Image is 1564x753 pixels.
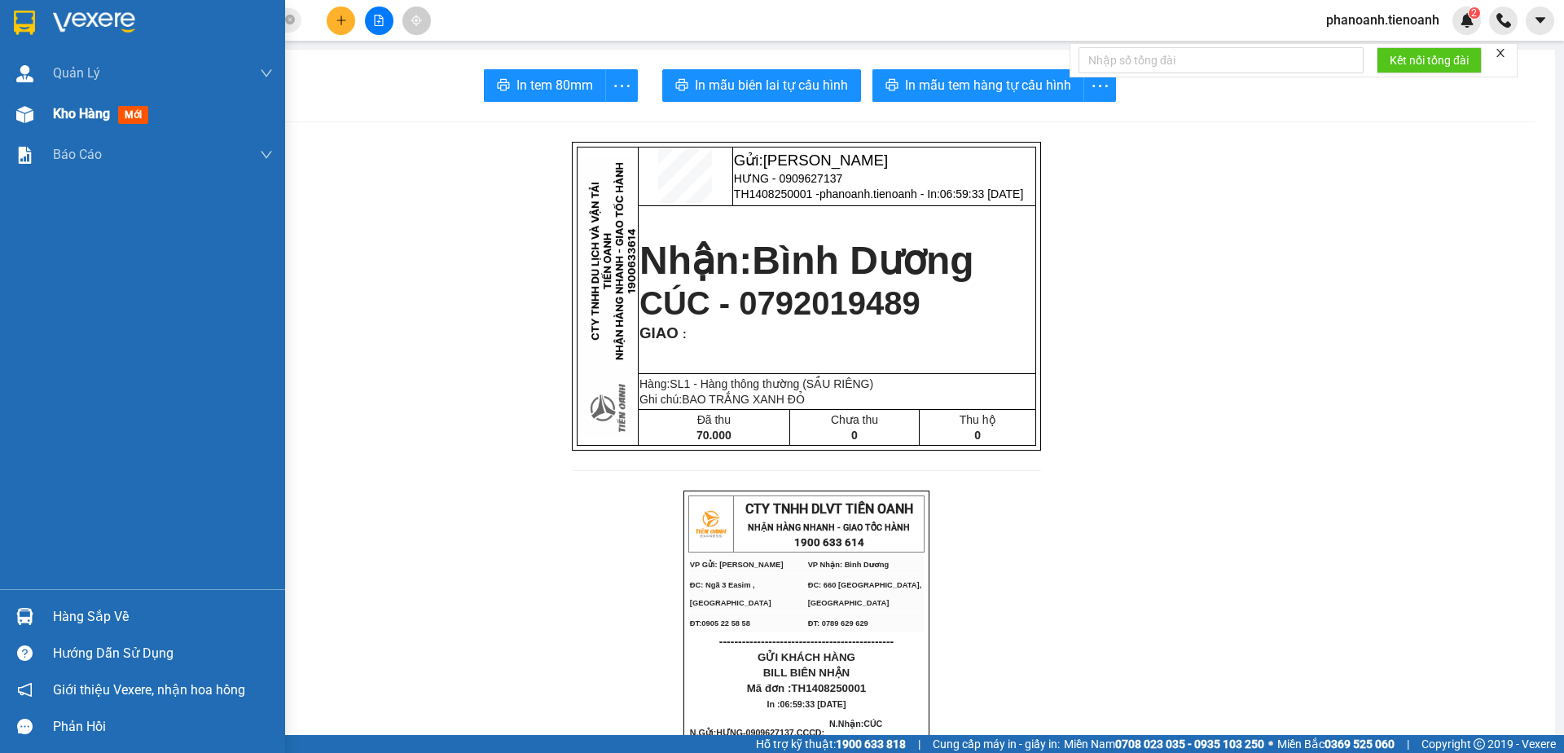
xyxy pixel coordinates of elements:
span: notification [17,682,33,698]
span: Hỗ trợ kỹ thuật: [756,735,906,753]
button: file-add [365,7,393,35]
div: Hàng sắp về [53,605,273,629]
span: 06:59:33 [DATE] [940,187,1023,200]
span: ---------------------------------------------- [719,635,894,648]
span: close-circle [285,15,295,24]
span: 06:59:33 [DATE] [780,699,846,709]
span: mới [118,106,148,124]
input: Nhập số tổng đài [1079,47,1364,73]
span: BILL BIÊN NHẬN [763,667,850,679]
span: TH1408250001 - [734,187,1023,200]
span: ⚪️ [1268,741,1273,747]
span: In : [767,699,846,709]
span: plus [336,15,347,26]
span: ĐC: 660 [GEOGRAPHIC_DATA], [GEOGRAPHIC_DATA] [124,72,238,88]
button: printerIn mẫu biên lai tự cấu hình [662,69,861,102]
img: warehouse-icon [16,608,33,625]
span: N.Nhận: [829,719,916,746]
button: Kết nối tổng đài [1377,47,1482,73]
img: warehouse-icon [16,65,33,82]
span: CÚC - [829,719,916,746]
span: phanoanh.tienoanh [1313,10,1452,30]
span: Gửi: [734,152,888,169]
img: solution-icon [16,147,33,164]
sup: 2 [1469,7,1480,19]
span: HƯNG - 0909627137 [734,172,842,185]
span: ĐT: 0789 629 629 [124,92,184,100]
span: printer [497,78,510,94]
button: caret-down [1526,7,1554,35]
span: | [918,735,920,753]
span: [PERSON_NAME] [763,152,888,169]
span: down [260,148,273,161]
span: Miền Bắc [1277,735,1395,753]
span: BAO TRẮNG XANH ĐỎ [682,393,805,406]
span: N.Gửi: [690,728,827,738]
span: VP Gửi: [PERSON_NAME] [7,60,100,68]
span: ĐT: 0789 629 629 [808,619,868,627]
span: Đã thu [697,413,731,426]
span: TH1408250001 [791,682,866,694]
span: ---------------------------------------------- [35,106,209,119]
span: - [743,728,827,738]
strong: 1900 633 614 [794,536,864,548]
span: Ghi chú: [639,393,805,406]
span: ĐC: Ngã 3 Easim ,[GEOGRAPHIC_DATA] [7,72,88,88]
span: Kho hàng [53,106,110,121]
img: logo [7,11,47,51]
span: GIAO [639,324,679,341]
span: CCCD: [797,728,827,738]
img: warehouse-icon [16,106,33,123]
span: Miền Nam [1064,735,1264,753]
span: In tem 80mm [516,75,593,95]
span: VP Gửi: [PERSON_NAME] [690,561,784,569]
span: 2 [1471,7,1477,19]
span: aim [411,15,422,26]
span: ĐC: 660 [GEOGRAPHIC_DATA], [GEOGRAPHIC_DATA] [808,581,922,607]
span: question-circle [17,645,33,661]
span: In mẫu biên lai tự cấu hình [695,75,848,95]
span: CTY TNHH DLVT TIẾN OANH [60,9,228,24]
button: plus [327,7,355,35]
span: VP Nhận: Bình Dương [124,60,205,68]
button: printerIn tem 80mm [484,69,606,102]
img: logo-vxr [14,11,35,35]
span: phanoanh.tienoanh - In: [819,187,1023,200]
span: GỬI KHÁCH HÀNG [73,121,171,134]
span: more [606,76,637,96]
span: more [1084,76,1115,96]
span: Bình Dương [752,239,973,282]
span: printer [885,78,898,94]
span: Cung cấp máy in - giấy in: [933,735,1060,753]
span: 1 - Hàng thông thường (SẦU RIÊNG) [683,377,873,390]
span: down [260,67,273,80]
strong: 0369 525 060 [1325,738,1395,751]
div: Hướng dẫn sử dụng [53,641,273,666]
span: file-add [373,15,384,26]
button: printerIn mẫu tem hàng tự cấu hình [872,69,1084,102]
span: ĐT:0905 22 58 58 [690,619,750,627]
div: Phản hồi [53,715,273,739]
strong: 0708 023 035 - 0935 103 250 [1115,738,1264,751]
button: more [605,69,638,102]
span: Thu hộ [960,413,996,426]
span: message [17,719,33,734]
span: VP Nhận: Bình Dương [808,561,890,569]
span: close [1495,47,1506,59]
strong: 1900 633 818 [836,738,906,751]
span: Kết nối tổng đài [1390,51,1469,69]
span: Quản Lý [53,63,100,83]
span: Hàng:SL [639,377,873,390]
span: printer [675,78,688,94]
strong: NHẬN HÀNG NHANH - GIAO TỐC HÀNH [748,522,910,533]
button: aim [402,7,431,35]
img: logo [690,504,731,544]
span: Báo cáo [53,144,102,165]
span: In mẫu tem hàng tự cấu hình [905,75,1071,95]
span: CÚC - 0792019489 [639,285,920,321]
span: CTY TNHH DLVT TIẾN OANH [745,501,913,517]
span: Giới thiệu Vexere, nhận hoa hồng [53,680,245,700]
span: | [1407,735,1409,753]
span: caret-down [1533,13,1548,28]
span: 0 [851,429,858,442]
